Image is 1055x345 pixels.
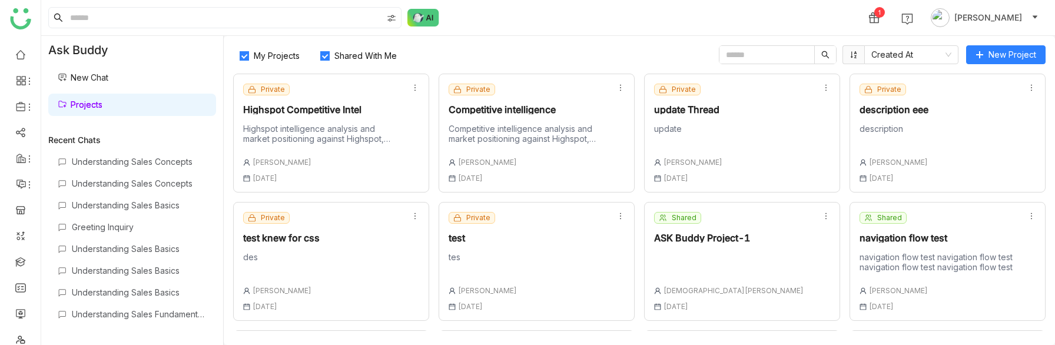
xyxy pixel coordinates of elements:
[458,158,517,167] span: [PERSON_NAME]
[41,36,223,64] div: Ask Buddy
[253,158,311,167] span: [PERSON_NAME]
[466,213,490,223] span: Private
[860,105,928,114] div: description eee
[458,174,483,183] span: [DATE]
[874,7,885,18] div: 1
[654,233,804,243] div: ASK Buddy Project-1
[654,124,722,140] div: update
[672,213,696,223] span: Shared
[458,286,517,295] span: [PERSON_NAME]
[966,45,1046,64] button: New Project
[72,178,207,188] div: Understanding Sales Concepts
[243,105,402,114] div: Highspot Competitive Intel
[72,157,207,167] div: Understanding Sales Concepts
[860,233,1018,243] div: navigation flow test
[48,135,216,145] div: Recent Chats
[253,286,311,295] span: [PERSON_NAME]
[243,233,320,243] div: test knew for css
[860,252,1018,272] div: navigation flow test navigation flow test navigation flow test navigation flow test
[869,286,928,295] span: [PERSON_NAME]
[954,11,1022,24] span: [PERSON_NAME]
[243,252,320,268] div: des
[58,72,108,82] a: New Chat
[869,302,894,311] span: [DATE]
[249,51,304,61] span: My Projects
[871,46,951,64] nz-select-item: Created At
[877,84,901,95] span: Private
[58,99,102,110] a: Projects
[654,105,722,114] div: update Thread
[449,105,607,114] div: Competitive intelligence
[663,302,688,311] span: [DATE]
[330,51,402,61] span: Shared With Me
[10,8,31,29] img: logo
[72,200,207,210] div: Understanding Sales Basics
[449,252,517,268] div: tes
[253,302,277,311] span: [DATE]
[869,174,894,183] span: [DATE]
[458,302,483,311] span: [DATE]
[663,158,722,167] span: [PERSON_NAME]
[663,286,804,295] span: [DEMOGRAPHIC_DATA][PERSON_NAME]
[72,222,207,232] div: Greeting Inquiry
[988,48,1036,61] span: New Project
[243,124,402,144] div: Highspot intelligence analysis and market positioning against Highspot, curated resources instantly.
[928,8,1041,27] button: [PERSON_NAME]
[860,124,928,140] div: description
[261,84,285,95] span: Private
[72,309,207,319] div: Understanding Sales Fundamentals
[72,287,207,297] div: Understanding Sales Basics
[253,174,277,183] span: [DATE]
[72,266,207,276] div: Understanding Sales Basics
[663,174,688,183] span: [DATE]
[449,233,517,243] div: test
[869,158,928,167] span: [PERSON_NAME]
[387,14,396,23] img: search-type.svg
[407,9,439,26] img: ask-buddy-normal.svg
[466,84,490,95] span: Private
[901,13,913,25] img: help.svg
[449,124,607,144] div: Competitive intelligence analysis and market positioning against Highspot, curated resources inst...
[931,8,950,27] img: avatar
[72,244,207,254] div: Understanding Sales Basics
[877,213,902,223] span: Shared
[672,84,696,95] span: Private
[261,213,285,223] span: Private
